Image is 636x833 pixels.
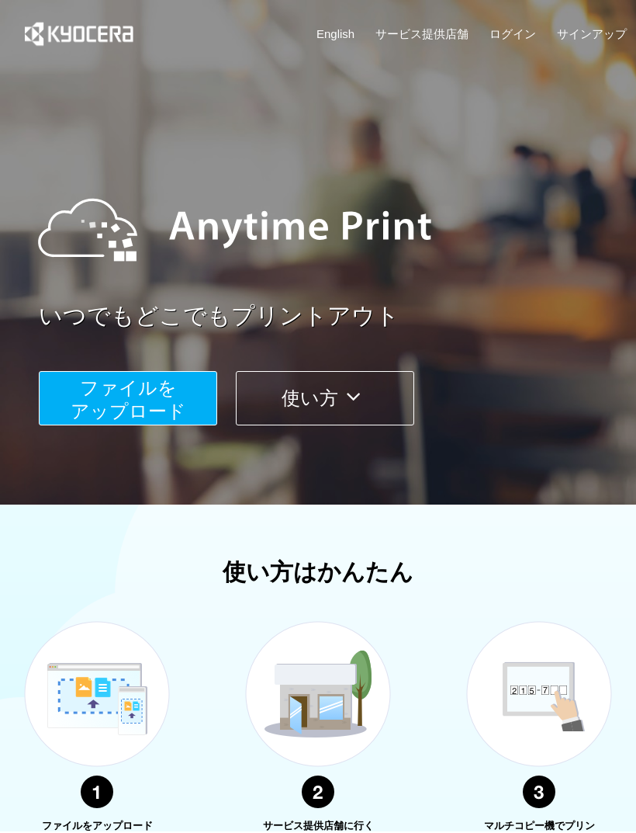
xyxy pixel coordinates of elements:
button: 使い方 [236,371,414,425]
a: いつでもどこでもプリントアウト [39,300,636,333]
a: サインアップ [557,26,627,42]
button: ファイルを​​アップロード [39,371,217,425]
a: English [316,26,354,42]
span: ファイルを ​​アップロード [71,377,186,422]
a: ログイン [489,26,536,42]
a: サービス提供店舗 [375,26,468,42]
